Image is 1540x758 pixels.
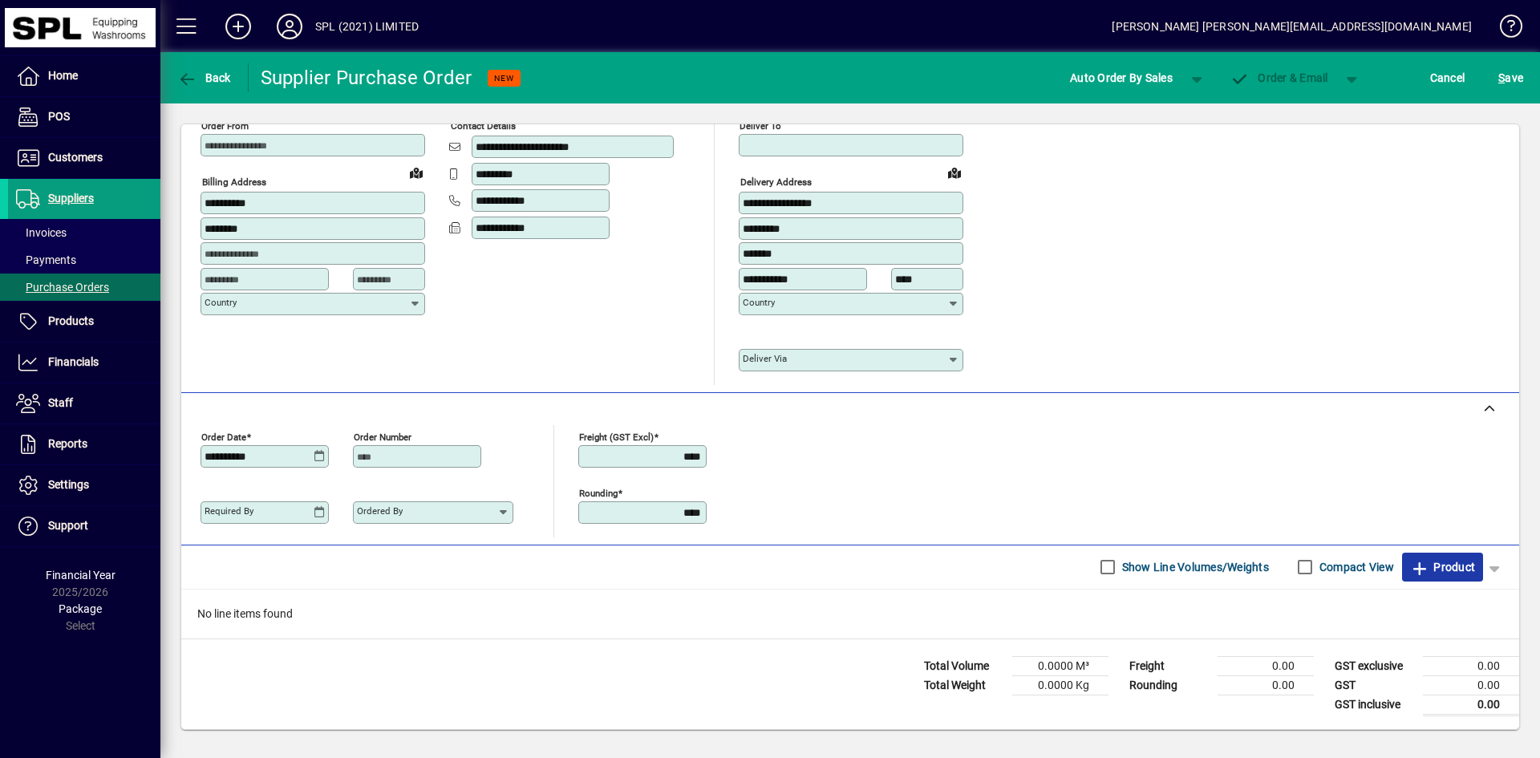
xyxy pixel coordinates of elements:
[8,219,160,246] a: Invoices
[1327,656,1423,675] td: GST exclusive
[1423,656,1519,675] td: 0.00
[1327,695,1423,715] td: GST inclusive
[48,151,103,164] span: Customers
[264,12,315,41] button: Profile
[48,519,88,532] span: Support
[743,353,787,364] mat-label: Deliver via
[1222,63,1336,92] button: Order & Email
[1494,63,1527,92] button: Save
[48,478,89,491] span: Settings
[916,656,1012,675] td: Total Volume
[201,431,246,442] mat-label: Order date
[1498,65,1523,91] span: ave
[1112,14,1472,39] div: [PERSON_NAME] [PERSON_NAME][EMAIL_ADDRESS][DOMAIN_NAME]
[740,120,781,132] mat-label: Deliver To
[494,73,514,83] span: NEW
[177,71,231,84] span: Back
[1488,3,1520,55] a: Knowledge Base
[942,160,967,185] a: View on map
[579,431,654,442] mat-label: Freight (GST excl)
[48,314,94,327] span: Products
[1498,71,1505,84] span: S
[16,226,67,239] span: Invoices
[1062,63,1181,92] button: Auto Order By Sales
[1012,675,1108,695] td: 0.0000 Kg
[261,65,472,91] div: Supplier Purchase Order
[1230,71,1328,84] span: Order & Email
[205,297,237,308] mat-label: Country
[403,160,429,185] a: View on map
[8,56,160,96] a: Home
[160,63,249,92] app-page-header-button: Back
[46,569,115,582] span: Financial Year
[1119,559,1269,575] label: Show Line Volumes/Weights
[1218,656,1314,675] td: 0.00
[48,396,73,409] span: Staff
[8,302,160,342] a: Products
[1410,554,1475,580] span: Product
[315,14,419,39] div: SPL (2021) LIMITED
[8,97,160,137] a: POS
[201,120,249,132] mat-label: Order from
[48,437,87,450] span: Reports
[173,63,235,92] button: Back
[48,192,94,205] span: Suppliers
[8,465,160,505] a: Settings
[16,281,109,294] span: Purchase Orders
[205,505,253,517] mat-label: Required by
[16,253,76,266] span: Payments
[48,69,78,82] span: Home
[1012,656,1108,675] td: 0.0000 M³
[8,424,160,464] a: Reports
[48,110,70,123] span: POS
[8,383,160,424] a: Staff
[1218,675,1314,695] td: 0.00
[1121,656,1218,675] td: Freight
[1430,65,1465,91] span: Cancel
[8,274,160,301] a: Purchase Orders
[48,355,99,368] span: Financials
[59,602,102,615] span: Package
[181,590,1519,638] div: No line items found
[357,505,403,517] mat-label: Ordered by
[8,138,160,178] a: Customers
[916,675,1012,695] td: Total Weight
[354,431,411,442] mat-label: Order number
[579,487,618,498] mat-label: Rounding
[743,297,775,308] mat-label: Country
[213,12,264,41] button: Add
[1121,675,1218,695] td: Rounding
[1426,63,1469,92] button: Cancel
[1070,65,1173,91] span: Auto Order By Sales
[1316,559,1394,575] label: Compact View
[8,343,160,383] a: Financials
[1423,695,1519,715] td: 0.00
[8,246,160,274] a: Payments
[1327,675,1423,695] td: GST
[1423,675,1519,695] td: 0.00
[8,506,160,546] a: Support
[1402,553,1483,582] button: Product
